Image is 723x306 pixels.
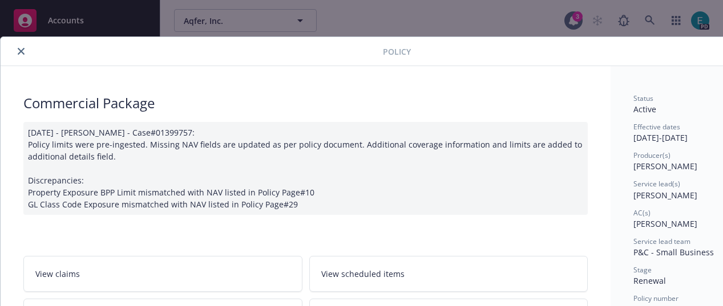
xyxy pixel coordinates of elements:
span: Service lead(s) [633,179,680,189]
span: AC(s) [633,208,651,218]
span: Active [633,104,656,115]
span: P&C - Small Business [633,247,714,258]
a: View claims [23,256,302,292]
span: Producer(s) [633,150,671,160]
span: Policy number [633,293,678,303]
div: Commercial Package [23,93,588,113]
span: Stage [633,265,652,275]
span: [PERSON_NAME] [633,161,697,172]
span: View scheduled items [321,268,405,280]
span: Status [633,93,653,103]
span: Policy [383,46,411,58]
span: [PERSON_NAME] [633,190,697,201]
span: Service lead team [633,236,690,246]
span: Renewal [633,275,666,286]
a: View scheduled items [309,256,588,292]
span: [PERSON_NAME] [633,218,697,229]
div: [DATE] - [PERSON_NAME] - Case#01399757: Policy limits were pre-ingested. Missing NAV fields are u... [23,122,588,215]
button: close [14,44,28,58]
span: View claims [35,268,80,280]
span: Effective dates [633,122,680,132]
